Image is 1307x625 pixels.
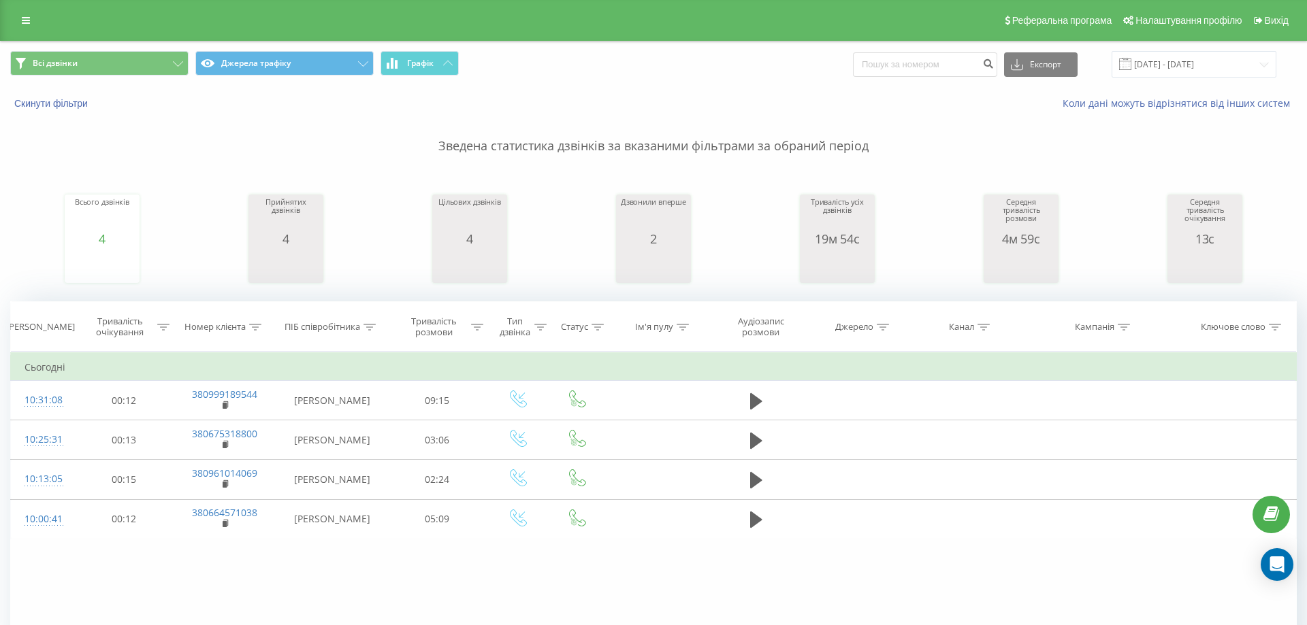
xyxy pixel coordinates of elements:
td: 05:09 [387,499,487,539]
input: Пошук за номером [853,52,997,77]
div: 2 [621,232,686,246]
button: Всі дзвінки [10,51,189,75]
td: [PERSON_NAME] [276,420,387,460]
div: Статус [561,322,588,333]
div: Тривалість розмови [400,316,468,339]
span: Вихід [1265,15,1289,26]
div: Джерело [835,322,873,333]
div: 19м 54с [803,232,871,246]
td: [PERSON_NAME] [276,381,387,420]
div: Середня тривалість розмови [987,198,1055,232]
div: 13с [1171,232,1239,246]
div: Цільових дзвінків [438,198,501,232]
div: [PERSON_NAME] [6,322,75,333]
div: Кампанія [1075,322,1114,333]
a: 380664571038 [192,506,257,519]
button: Джерела трафіку [195,51,374,75]
button: Графік [381,51,459,75]
td: 09:15 [387,381,487,420]
div: Ім'я пулу [635,322,673,333]
div: Канал [949,322,974,333]
div: 10:13:05 [25,466,61,492]
div: Open Intercom Messenger [1261,548,1293,581]
div: 4 [438,232,501,246]
button: Скинути фільтри [10,97,95,109]
div: Тривалість очікування [86,316,155,339]
td: [PERSON_NAME] [276,499,387,539]
div: Номер клієнта [184,322,246,333]
div: 4 [252,232,320,246]
div: 10:25:31 [25,426,61,453]
div: 10:31:08 [25,387,61,413]
div: Аудіозапис розмови [721,316,801,339]
td: [PERSON_NAME] [276,460,387,499]
td: 03:06 [387,420,487,460]
a: 380675318800 [192,427,257,440]
button: Експорт [1004,52,1078,77]
p: Зведена статистика дзвінків за вказаними фільтрами за обраний період [10,110,1297,155]
a: Коли дані можуть відрізнятися вiд інших систем [1063,97,1297,109]
div: Прийнятих дзвінків [252,198,320,232]
span: Графік [407,58,434,68]
td: 00:12 [74,499,174,539]
div: Тип дзвінка [499,316,531,339]
div: Дзвонили вперше [621,198,686,232]
div: 10:00:41 [25,506,61,533]
span: Всі дзвінки [33,58,78,69]
div: ПІБ співробітника [285,322,360,333]
a: 380999189544 [192,388,257,401]
td: Сьогодні [11,354,1297,381]
div: Всього дзвінків [75,198,129,232]
div: 4м 59с [987,232,1055,246]
div: Середня тривалість очікування [1171,198,1239,232]
div: Тривалість усіх дзвінків [803,198,871,232]
div: Ключове слово [1201,322,1265,333]
td: 00:15 [74,460,174,499]
a: 380961014069 [192,467,257,479]
td: 00:13 [74,420,174,460]
span: Реферальна програма [1012,15,1112,26]
td: 00:12 [74,381,174,420]
div: 4 [75,232,129,246]
td: 02:24 [387,460,487,499]
span: Налаштування профілю [1135,15,1242,26]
